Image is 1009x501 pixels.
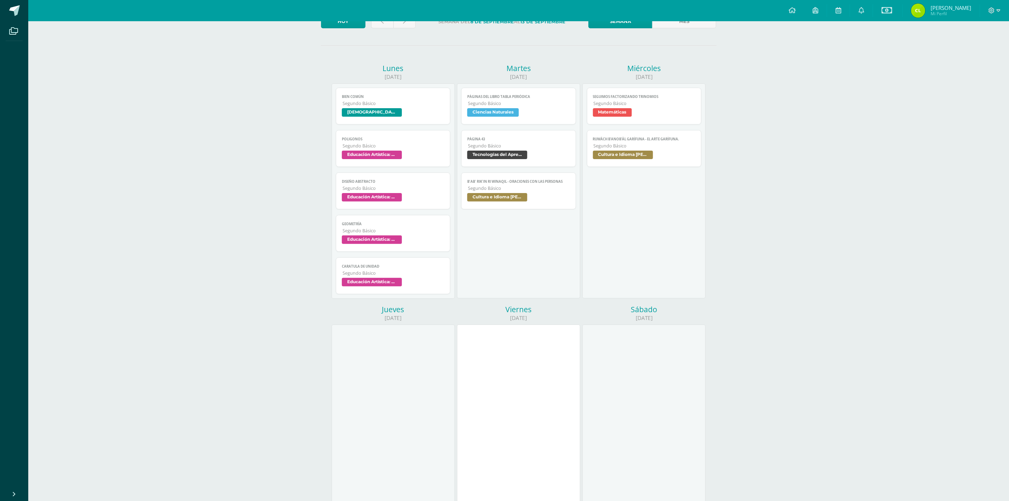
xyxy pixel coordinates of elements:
span: Poligonos [342,137,445,141]
a: Semana [588,14,652,28]
div: [DATE] [582,73,706,81]
span: Matemáticas [593,108,632,117]
span: Educación Artística: Artes Visuales [342,151,402,159]
span: Segundo Básico [468,185,570,191]
span: Ruwäch b’anob’äl Garífuna - El arte garífuna. [593,137,696,141]
span: Segundo Básico [343,270,445,276]
img: 8d24c3d66050eef8fc0d30ca80215520.png [911,4,925,18]
span: Ciencias Naturales [467,108,519,117]
span: Segundo Básico [343,228,445,234]
a: Seguimos Factorizando TrinomiosSegundo BásicoMatemáticas [587,88,702,124]
span: Educación Artística: Artes Visuales [342,278,402,286]
div: Martes [457,63,580,73]
span: GEometría [342,222,445,226]
span: Páginas del libro tabla periódica [467,94,570,99]
span: Segundo Básico [594,100,696,106]
div: Miércoles [582,63,706,73]
span: Segundo Básico [343,143,445,149]
span: [DEMOGRAPHIC_DATA] [342,108,402,117]
span: Segundo Básico [343,100,445,106]
span: Cultura e Idioma [PERSON_NAME] o Xinca [593,151,653,159]
span: Seguimos Factorizando Trinomios [593,94,696,99]
span: Página 43 [467,137,570,141]
a: Mes [652,14,716,28]
div: [DATE] [332,73,455,81]
div: [DATE] [582,314,706,322]
div: Viernes [457,304,580,314]
span: Cultura e Idioma [PERSON_NAME] o Xinca [467,193,527,202]
span: Bien común [342,94,445,99]
span: Caratula de Unidad [342,264,445,269]
span: Educación Artística: Artes Visuales [342,193,402,202]
a: GEometríaSegundo BásicoEducación Artística: Artes Visuales [336,215,451,252]
strong: 13 de Septiembre [520,19,565,24]
span: Segundo Básico [468,143,570,149]
span: Diseño abstracto [342,179,445,184]
a: Página 43Segundo BásicoTecnologías del Aprendizaje y la Comunicación [461,130,576,167]
div: Sábado [582,304,706,314]
label: Semana del al [421,14,583,29]
a: Ruwäch b’anob’äl Garífuna - El arte garífuna.Segundo BásicoCultura e Idioma [PERSON_NAME] o Xinca [587,130,702,167]
span: Mi Perfil [931,11,971,17]
a: B'ab' rik'in ri winaqil - oraciones con las personasSegundo BásicoCultura e Idioma [PERSON_NAME] ... [461,173,576,209]
div: [DATE] [457,73,580,81]
a: Páginas del libro tabla periódicaSegundo BásicoCiencias Naturales [461,88,576,124]
span: Educación Artística: Artes Visuales [342,235,402,244]
span: Tecnologías del Aprendizaje y la Comunicación [467,151,527,159]
span: B'ab' rik'in ri winaqil - oraciones con las personas [467,179,570,184]
span: [PERSON_NAME] [931,4,971,11]
div: Lunes [332,63,455,73]
div: [DATE] [457,314,580,322]
span: Segundo Básico [468,100,570,106]
span: Segundo Básico [343,185,445,191]
strong: 8 de Septiembre [470,19,514,24]
a: Bien comúnSegundo Básico[DEMOGRAPHIC_DATA] [336,88,451,124]
div: [DATE] [332,314,455,322]
a: Caratula de UnidadSegundo BásicoEducación Artística: Artes Visuales [336,257,451,294]
span: Segundo Básico [594,143,696,149]
a: Diseño abstractoSegundo BásicoEducación Artística: Artes Visuales [336,173,451,209]
a: Hoy [321,14,366,28]
a: PoligonosSegundo BásicoEducación Artística: Artes Visuales [336,130,451,167]
div: Jueves [332,304,455,314]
